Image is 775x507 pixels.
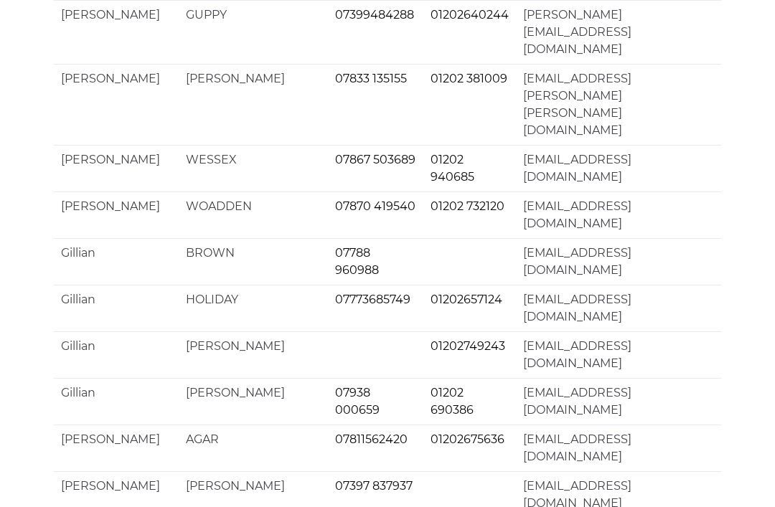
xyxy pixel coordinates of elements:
td: Gillian [54,285,179,331]
td: [PERSON_NAME] [179,378,328,425]
td: HOLIDAY [179,285,328,331]
td: [EMAIL_ADDRESS][DOMAIN_NAME] [516,425,721,471]
td: [EMAIL_ADDRESS][PERSON_NAME][PERSON_NAME][DOMAIN_NAME] [516,64,721,145]
a: 07867 503689 [335,153,415,166]
td: [EMAIL_ADDRESS][DOMAIN_NAME] [516,145,721,191]
a: 01202 690386 [431,386,474,417]
a: 07397 837937 [335,479,413,493]
td: [EMAIL_ADDRESS][DOMAIN_NAME] [516,285,721,331]
td: [PERSON_NAME] [54,64,179,145]
td: Gillian [54,378,179,425]
td: [PERSON_NAME] [179,64,328,145]
a: 07811562420 [335,432,408,446]
a: 07399484288 [335,8,414,22]
a: 01202 381009 [431,72,507,85]
td: BROWN [179,238,328,285]
td: [PERSON_NAME] [54,145,179,191]
td: WESSEX [179,145,328,191]
a: 07833 135155 [335,72,407,85]
a: 07870 419540 [335,199,415,213]
td: Gillian [54,331,179,378]
a: 01202675636 [431,432,504,446]
td: Gillian [54,238,179,285]
a: 07938 000659 [335,386,380,417]
td: WOADDEN [179,191,328,238]
a: 07773685749 [335,293,410,306]
a: 01202749243 [431,339,505,353]
td: [EMAIL_ADDRESS][DOMAIN_NAME] [516,238,721,285]
a: 07788 960988 [335,246,379,277]
td: [PERSON_NAME] [54,425,179,471]
td: [PERSON_NAME] [54,191,179,238]
a: 01202657124 [431,293,502,306]
td: [EMAIL_ADDRESS][DOMAIN_NAME] [516,191,721,238]
td: [PERSON_NAME] [179,331,328,378]
a: 01202 940685 [431,153,474,184]
a: 01202640244 [431,8,509,22]
td: AGAR [179,425,328,471]
td: [EMAIL_ADDRESS][DOMAIN_NAME] [516,331,721,378]
td: [EMAIL_ADDRESS][DOMAIN_NAME] [516,378,721,425]
a: 01202 732120 [431,199,504,213]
